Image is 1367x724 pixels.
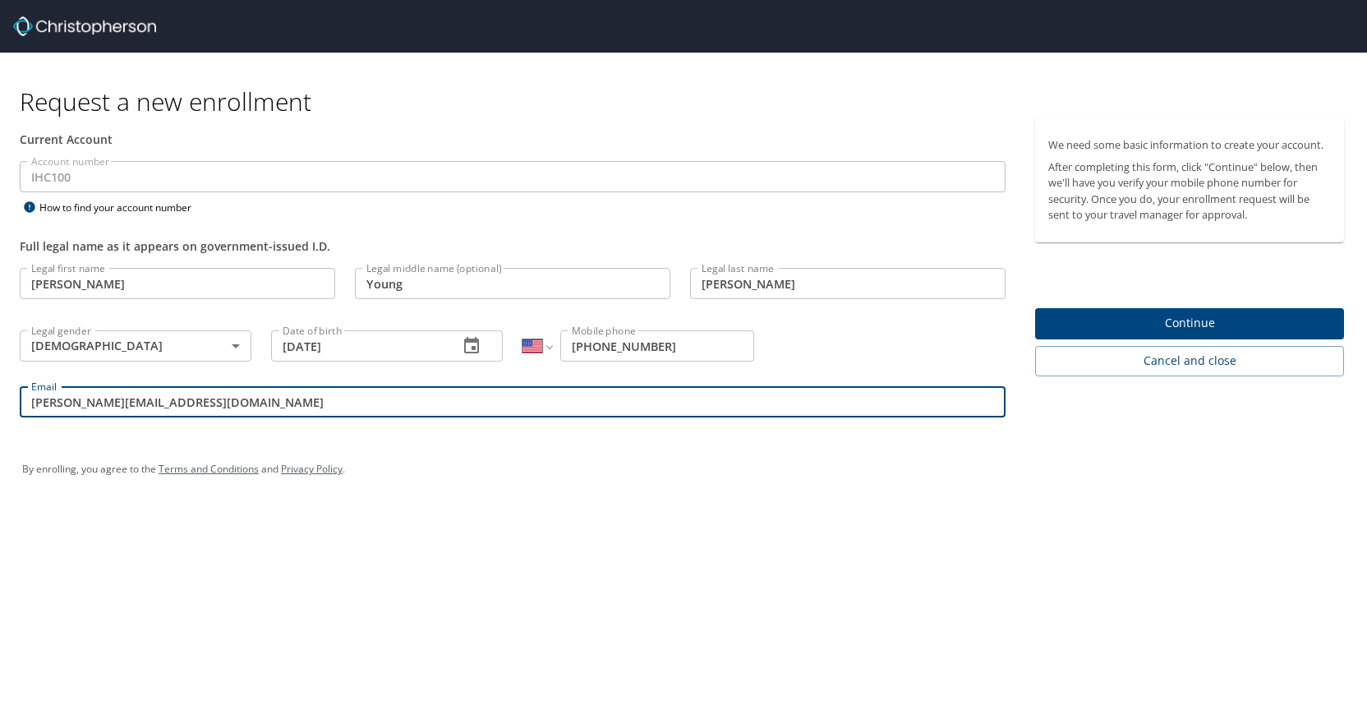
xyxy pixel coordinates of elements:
[159,462,259,476] a: Terms and Conditions
[271,330,445,362] input: MM/DD/YYYY
[1035,308,1344,340] button: Continue
[20,330,251,362] div: [DEMOGRAPHIC_DATA]
[20,237,1006,255] div: Full legal name as it appears on government-issued I.D.
[13,16,156,36] img: cbt logo
[1048,137,1331,153] p: We need some basic information to create your account.
[1048,159,1331,223] p: After completing this form, click "Continue" below, then we'll have you verify your mobile phone ...
[1048,351,1331,371] span: Cancel and close
[560,330,754,362] input: Enter phone number
[20,131,1006,148] div: Current Account
[20,197,225,218] div: How to find your account number
[281,462,343,476] a: Privacy Policy
[20,85,1357,118] h1: Request a new enrollment
[1035,346,1344,376] button: Cancel and close
[22,449,1345,490] div: By enrolling, you agree to the and .
[1048,313,1331,334] span: Continue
